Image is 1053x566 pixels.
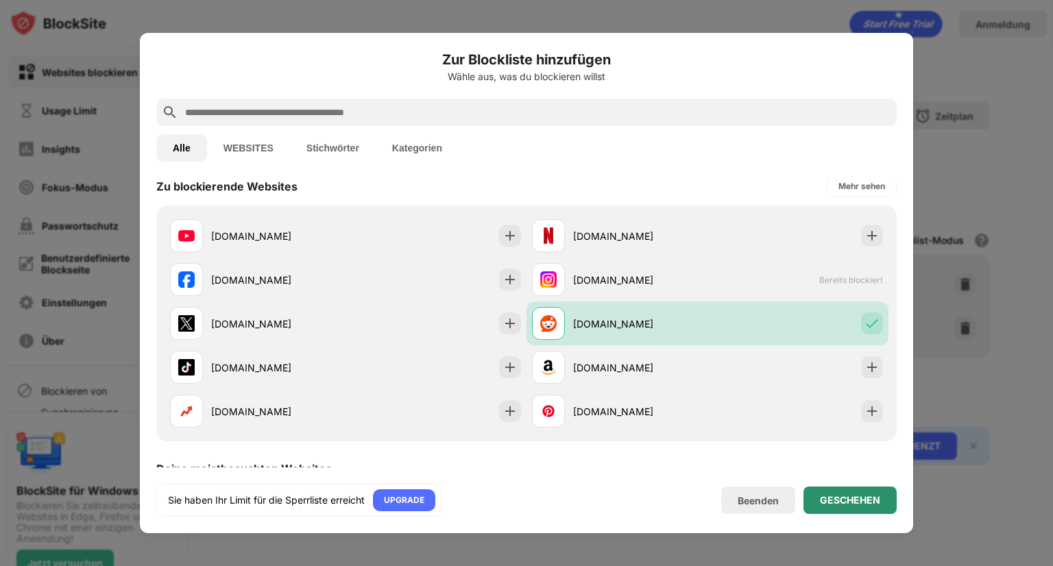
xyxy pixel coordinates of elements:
[162,104,178,121] img: search.svg
[156,180,298,193] div: Zu blockierende Websites
[290,134,376,162] button: Stichwörter
[207,134,290,162] button: WEBSITES
[211,317,346,331] div: [DOMAIN_NAME]
[540,315,557,332] img: favicons
[540,403,557,419] img: favicons
[178,359,195,376] img: favicons
[211,404,346,419] div: [DOMAIN_NAME]
[211,360,346,375] div: [DOMAIN_NAME]
[540,359,557,376] img: favicons
[156,134,207,162] button: Alle
[211,229,346,243] div: [DOMAIN_NAME]
[384,493,424,507] div: UPGRADE
[573,317,707,331] div: [DOMAIN_NAME]
[156,462,332,476] div: Deine meistbesuchten Websites
[573,404,707,419] div: [DOMAIN_NAME]
[573,229,707,243] div: [DOMAIN_NAME]
[178,271,195,288] img: favicons
[178,403,195,419] img: favicons
[178,227,195,244] img: favicons
[820,495,880,506] div: GESCHEHEN
[738,495,779,506] div: Beenden
[573,360,707,375] div: [DOMAIN_NAME]
[156,49,897,70] h6: Zur Blockliste hinzufügen
[838,180,885,193] div: Mehr sehen
[211,273,346,287] div: [DOMAIN_NAME]
[540,271,557,288] img: favicons
[156,71,897,82] div: Wähle aus, was du blockieren willst
[540,227,557,244] img: favicons
[168,493,365,507] div: Sie haben Ihr Limit für die Sperrliste erreicht
[178,315,195,332] img: favicons
[376,134,459,162] button: Kategorien
[819,275,883,285] span: Bereits blockiert
[573,273,707,287] div: [DOMAIN_NAME]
